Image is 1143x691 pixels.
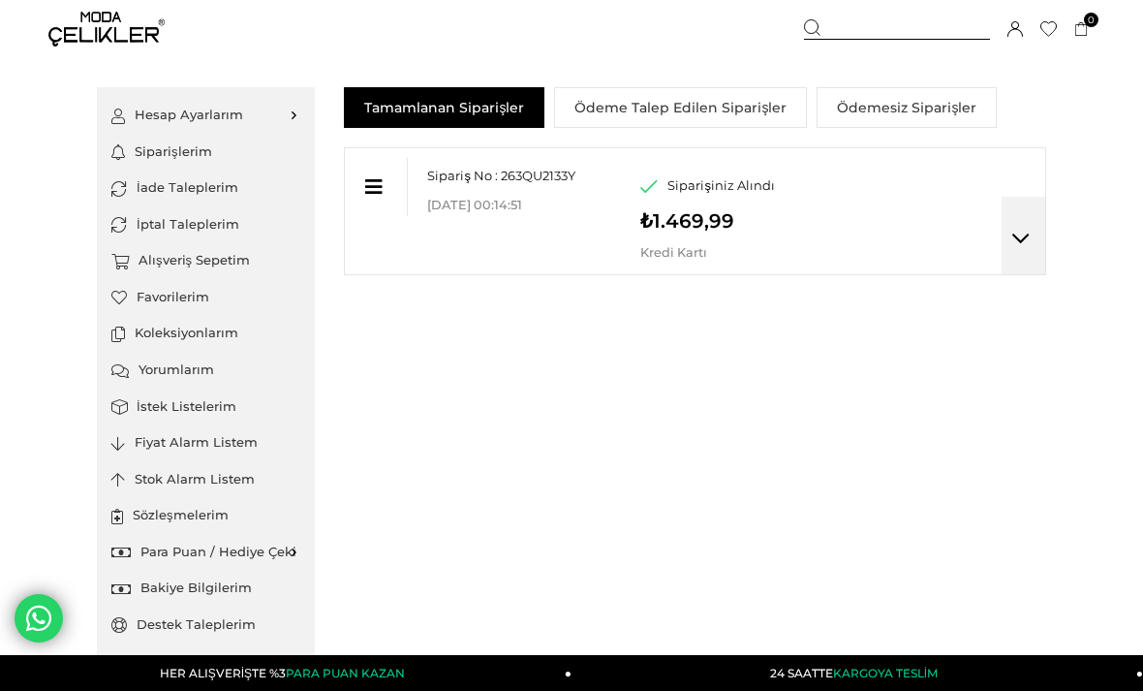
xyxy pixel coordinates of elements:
[111,389,300,425] a: İstek Listelerim
[111,352,300,389] a: Yorumlarım
[111,97,300,134] a: Hesap Ayarlarım
[1084,13,1098,27] span: 0
[111,461,300,498] a: Stok Alarm Listem
[427,168,575,183] span: Sipariş No : 263QU2133Y
[667,177,775,193] span: Siparişiniz Alındı
[111,279,300,316] a: Favorilerim
[817,87,997,128] a: Ödemesiz Siparişler
[111,315,300,352] a: Koleksiyonlarım
[111,534,300,571] a: Para Puan / Hediye Çeki
[111,643,300,679] a: Güvenli Çıkış
[111,170,300,206] a: İade Taleplerim
[833,666,938,680] span: KARGOYA TESLİM
[640,245,805,260] p: Kredi Kartı
[111,424,300,461] a: Fiyat Alarm Listem
[111,497,300,534] a: Sözleşmelerim
[1074,22,1089,37] a: 0
[111,242,300,279] a: Alışveriş Sepetim
[111,607,300,644] a: Destek Taleplerim
[286,666,405,680] span: PARA PUAN KAZAN
[111,134,300,171] a: Siparişlerim
[344,87,544,128] a: Tamamlanan Siparişler
[111,570,300,607] a: Bakiye Bilgilerim
[111,206,300,243] a: İptal Taleplerim
[571,655,1143,691] a: 24 SAATTEKARGOYA TESLİM
[427,198,640,212] p: [DATE] 00:14:51
[48,12,165,47] img: logo
[640,211,805,231] p: ₺1.469,99
[554,87,807,128] a: Ödeme Talep Edilen Siparişler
